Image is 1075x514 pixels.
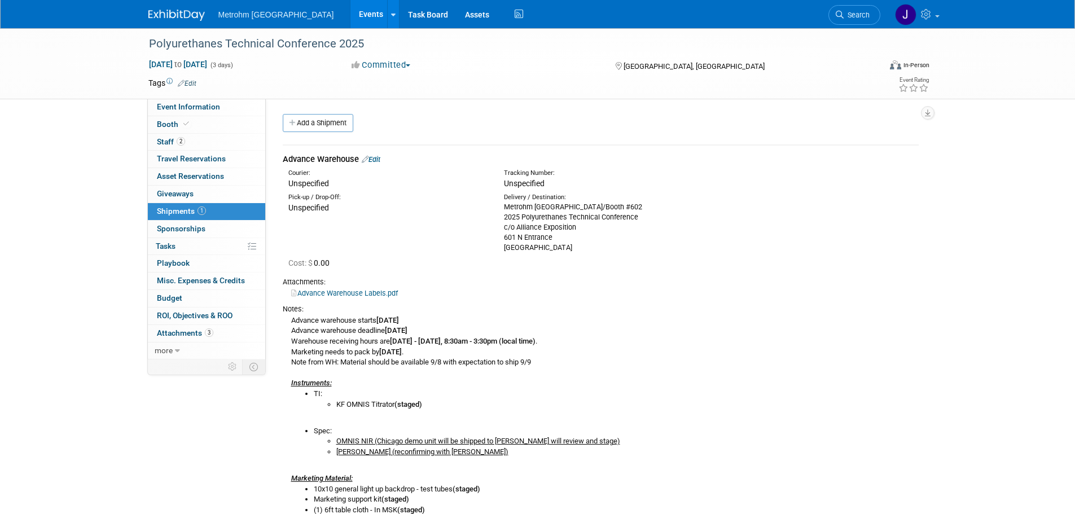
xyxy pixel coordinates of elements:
[288,258,314,267] span: Cost: $
[288,203,329,212] span: Unspecified
[223,359,243,374] td: Personalize Event Tab Strip
[148,99,265,116] a: Event Information
[148,186,265,203] a: Giveaways
[148,307,265,324] a: ROI, Objectives & ROO
[242,359,265,374] td: Toggle Event Tabs
[895,4,916,25] img: Joanne Yam
[898,77,929,83] div: Event Rating
[209,61,233,69] span: (3 days)
[288,258,334,267] span: 0.00
[157,276,245,285] span: Misc. Expenses & Credits
[283,304,919,314] div: Notes:
[828,5,880,25] a: Search
[283,114,353,132] a: Add a Shipment
[218,10,334,19] span: Metrohm [GEOGRAPHIC_DATA]
[148,59,208,69] span: [DATE] [DATE]
[157,137,185,146] span: Staff
[390,337,536,345] b: [DATE] - [DATE], 8:30am - 3:30pm (local time)
[903,61,929,69] div: In-Person
[890,60,901,69] img: Format-Inperson.png
[148,134,265,151] a: Staff2
[291,379,332,387] i: Instruments:
[148,168,265,185] a: Asset Reservations
[376,316,399,324] b: [DATE]
[148,77,196,89] td: Tags
[814,59,930,76] div: Event Format
[157,293,182,302] span: Budget
[381,495,409,503] b: (staged)
[385,326,407,335] b: [DATE]
[198,207,206,215] span: 1
[397,506,425,514] b: (staged)
[291,289,398,297] a: Advance Warehouse Labels.pdf
[148,342,265,359] a: more
[314,389,919,410] li: TI:
[145,34,863,54] div: Polyurethanes Technical Conference 2025
[157,224,205,233] span: Sponsorships
[205,328,213,337] span: 3
[288,178,487,189] div: Unspecified
[155,346,173,355] span: more
[157,102,220,111] span: Event Information
[157,258,190,267] span: Playbook
[504,169,757,178] div: Tracking Number:
[148,273,265,289] a: Misc. Expenses & Credits
[504,202,703,253] div: Metrohm [GEOGRAPHIC_DATA]/Booth #602 2025 Polyurethanes Technical Conference c/o Alliance Exposit...
[844,11,870,19] span: Search
[504,179,545,188] span: Unspecified
[314,494,919,505] li: Marketing support kit
[157,207,206,216] span: Shipments
[148,116,265,133] a: Booth
[288,169,487,178] div: Courier:
[148,10,205,21] img: ExhibitDay
[394,400,422,408] b: (staged)
[314,484,919,495] li: 10x10 general light up backdrop - test tubes
[336,447,508,456] u: [PERSON_NAME] (reconfirming with [PERSON_NAME])
[157,311,232,320] span: ROI, Objectives & ROO
[177,137,185,146] span: 2
[288,193,487,202] div: Pick-up / Drop-Off:
[624,62,765,71] span: [GEOGRAPHIC_DATA], [GEOGRAPHIC_DATA]
[183,121,189,127] i: Booth reservation complete
[314,426,919,458] li: Spec:
[157,154,226,163] span: Travel Reservations
[148,151,265,168] a: Travel Reservations
[362,155,380,164] a: Edit
[348,59,415,71] button: Committed
[148,325,265,342] a: Attachments3
[157,328,213,337] span: Attachments
[148,221,265,238] a: Sponsorships
[148,238,265,255] a: Tasks
[157,120,191,129] span: Booth
[504,193,703,202] div: Delivery / Destination:
[156,241,175,251] span: Tasks
[178,80,196,87] a: Edit
[148,290,265,307] a: Budget
[157,172,224,181] span: Asset Reservations
[157,189,194,198] span: Giveaways
[148,203,265,220] a: Shipments1
[291,474,353,482] u: Marketing Material:
[336,437,620,445] u: OMNIS NIR (Chicago demo unit will be shipped to [PERSON_NAME] will review and stage)
[379,348,402,356] b: [DATE]
[453,485,480,493] b: (staged)
[336,399,919,410] li: KF OMNIS Titrator
[283,153,919,165] div: Advance Warehouse
[148,255,265,272] a: Playbook
[173,60,183,69] span: to
[283,277,919,287] div: Attachments:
